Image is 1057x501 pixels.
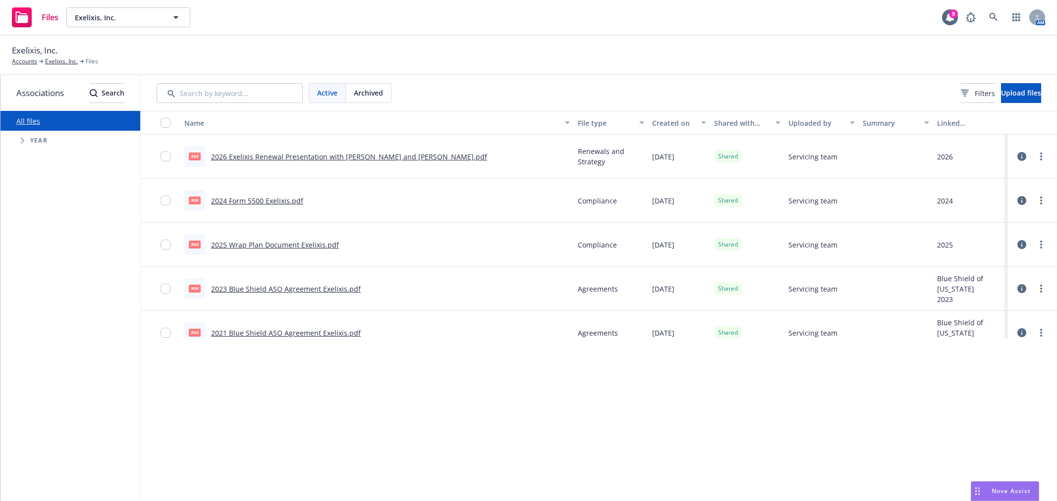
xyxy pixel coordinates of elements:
span: Filters [961,88,995,99]
span: [DATE] [652,240,674,250]
input: Toggle Row Selected [161,240,170,250]
span: [DATE] [652,284,674,294]
span: Shared [718,284,738,293]
div: Blue Shield of [US_STATE] [937,273,1003,294]
a: 2026 Exelixis Renewal Presentation with [PERSON_NAME] and [PERSON_NAME].pdf [211,152,487,161]
span: Nova Assist [992,487,1031,495]
a: more [1035,150,1047,162]
a: Search [984,7,1003,27]
a: more [1035,239,1047,250]
span: Servicing team [788,151,837,162]
button: Shared with client [710,111,784,135]
a: Switch app [1006,7,1026,27]
a: 2023 Blue Shield ASO Agreement Exelixis.pdf [211,284,361,294]
span: Associations [16,87,64,100]
span: Year [30,138,48,144]
button: Name [180,111,574,135]
button: Upload files [1001,83,1041,103]
a: more [1035,195,1047,206]
div: Drag to move [971,482,984,501]
span: pdf [189,285,201,292]
input: Select all [161,118,170,128]
span: Servicing team [788,328,837,338]
span: [DATE] [652,196,674,206]
a: Report a Bug [961,7,981,27]
svg: Search [90,89,98,97]
span: [DATE] [652,328,674,338]
span: Exelixis, Inc. [12,44,57,57]
div: Shared with client [714,118,770,128]
div: Tree Example [0,131,140,150]
a: Exelixis, Inc. [45,57,78,66]
button: Linked associations [933,111,1007,135]
span: Filters [975,88,995,99]
div: Name [184,118,559,128]
span: Compliance [578,196,617,206]
a: 2025 Wrap Plan Document Exelixis.pdf [211,240,339,250]
div: 2025 [937,240,953,250]
span: Upload files [1001,88,1041,98]
div: 9 [949,9,958,18]
span: Servicing team [788,240,837,250]
button: Uploaded by [784,111,859,135]
span: [DATE] [652,151,674,162]
div: Created on [652,118,695,128]
span: pdf [189,152,201,160]
span: Shared [718,196,738,205]
a: Accounts [12,57,37,66]
div: 2024 [937,196,953,206]
span: Files [42,13,58,21]
span: pdf [189,329,201,336]
span: pdf [189,241,201,248]
div: File type [578,118,633,128]
div: Blue Shield of [US_STATE] [937,317,1003,338]
div: 2021 [937,338,1003,349]
div: Linked associations [937,118,1003,128]
span: Renewals and Strategy [578,146,644,167]
a: Files [8,3,62,31]
span: Compliance [578,240,617,250]
span: Exelixis, Inc. [75,12,161,23]
a: All files [16,116,40,126]
span: Files [86,57,98,66]
span: Agreements [578,284,618,294]
button: Nova Assist [971,481,1039,501]
input: Toggle Row Selected [161,151,170,161]
button: Summary [859,111,933,135]
span: Shared [718,152,738,161]
input: Toggle Row Selected [161,196,170,205]
div: Search [90,84,124,102]
a: more [1035,283,1047,295]
button: SearchSearch [90,83,124,103]
div: 2026 [937,151,953,162]
div: Uploaded by [788,118,844,128]
span: Shared [718,328,738,337]
span: Servicing team [788,284,837,294]
input: Toggle Row Selected [161,328,170,338]
span: pdf [189,197,201,204]
button: Exelixis, Inc. [66,7,190,27]
div: 2023 [937,294,1003,304]
span: Servicing team [788,196,837,206]
span: Archived [354,88,383,98]
a: 2024 Form 5500 Exelixis.pdf [211,196,303,205]
a: 2021 Blue Shield ASO Agreement Exelixis.pdf [211,328,361,338]
button: Filters [961,83,995,103]
button: File type [574,111,648,135]
span: Agreements [578,328,618,338]
input: Search by keyword... [157,83,303,103]
input: Toggle Row Selected [161,284,170,294]
div: Summary [863,118,918,128]
span: Active [317,88,337,98]
a: more [1035,327,1047,339]
button: Created on [648,111,710,135]
span: Shared [718,240,738,249]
